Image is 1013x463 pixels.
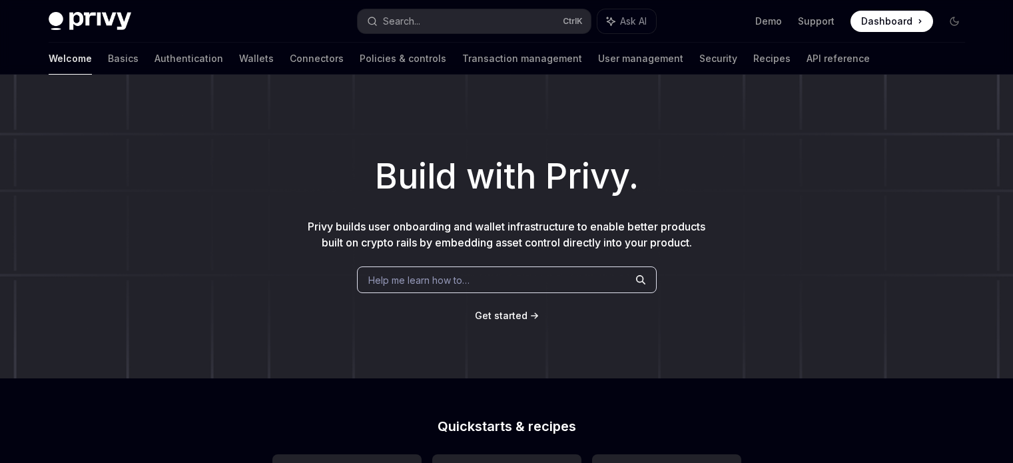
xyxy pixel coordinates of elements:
[861,15,912,28] span: Dashboard
[239,43,274,75] a: Wallets
[563,16,583,27] span: Ctrl K
[21,151,992,203] h1: Build with Privy.
[597,9,656,33] button: Ask AI
[798,15,835,28] a: Support
[598,43,683,75] a: User management
[699,43,737,75] a: Security
[155,43,223,75] a: Authentication
[475,309,527,322] a: Get started
[49,43,92,75] a: Welcome
[360,43,446,75] a: Policies & controls
[475,310,527,321] span: Get started
[944,11,965,32] button: Toggle dark mode
[290,43,344,75] a: Connectors
[272,420,741,433] h2: Quickstarts & recipes
[358,9,591,33] button: Search...CtrlK
[753,43,791,75] a: Recipes
[108,43,139,75] a: Basics
[807,43,870,75] a: API reference
[850,11,933,32] a: Dashboard
[49,12,131,31] img: dark logo
[462,43,582,75] a: Transaction management
[368,273,470,287] span: Help me learn how to…
[308,220,705,249] span: Privy builds user onboarding and wallet infrastructure to enable better products built on crypto ...
[755,15,782,28] a: Demo
[620,15,647,28] span: Ask AI
[383,13,420,29] div: Search...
